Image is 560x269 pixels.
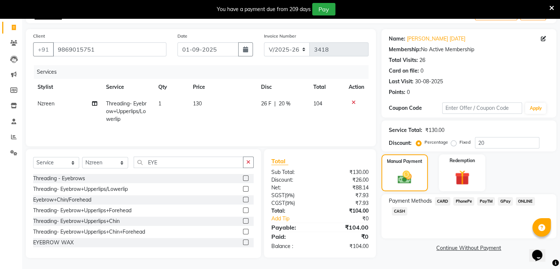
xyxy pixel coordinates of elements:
[266,168,320,176] div: Sub Total:
[450,168,474,187] img: _gift.svg
[33,185,128,193] div: Threading- Eyebrow+Upperlips/Lowerlip
[320,192,374,199] div: ₹7.93
[389,78,413,85] div: Last Visit:
[102,79,154,95] th: Service
[266,199,320,207] div: ( )
[193,100,202,107] span: 130
[33,217,120,225] div: Threading- Eyebrow+Upperlips+Chin
[154,79,189,95] th: Qty
[320,232,374,241] div: ₹0
[266,184,320,192] div: Net:
[257,79,309,95] th: Disc
[393,169,416,185] img: _cash.svg
[33,79,102,95] th: Stylist
[420,67,423,75] div: 0
[392,207,408,216] span: CASH
[33,33,45,39] label: Client
[389,46,549,53] div: No Active Membership
[415,78,443,85] div: 30-08-2025
[271,157,288,165] span: Total
[389,126,422,134] div: Service Total:
[344,79,369,95] th: Action
[320,242,374,250] div: ₹104.00
[189,79,257,95] th: Price
[450,157,475,164] label: Redemption
[217,6,311,13] div: You have a payment due from 209 days
[407,35,465,43] a: [PERSON_NAME] [DATE]
[320,223,374,232] div: ₹104.00
[33,239,74,247] div: EYEBROW WAX
[271,192,285,199] span: SGST
[442,102,522,114] input: Enter Offer / Coupon Code
[33,42,54,56] button: +91
[389,104,442,112] div: Coupon Code
[425,126,444,134] div: ₹130.00
[516,197,535,206] span: ONLINE
[525,103,546,114] button: Apply
[329,215,374,223] div: ₹0
[419,56,425,64] div: 26
[389,67,419,75] div: Card on file:
[134,157,243,168] input: Search or Scan
[459,139,471,146] label: Fixed
[320,176,374,184] div: ₹26.00
[425,139,448,146] label: Percentage
[106,100,147,122] span: Threading- Eyebrow+Upperlips/Lowerlip
[320,207,374,215] div: ₹104.00
[261,100,271,108] span: 26 F
[529,240,553,262] iframe: chat widget
[383,244,555,252] a: Continue Without Payment
[389,46,421,53] div: Membership:
[320,168,374,176] div: ₹130.00
[387,158,422,165] label: Manual Payment
[286,192,293,198] span: 9%
[53,42,166,56] input: Search by Name/Mobile/Email/Code
[266,215,329,223] a: Add Tip
[274,100,276,108] span: |
[38,100,54,107] span: Nzreen
[389,35,405,43] div: Name:
[320,184,374,192] div: ₹88.14
[389,56,418,64] div: Total Visits:
[266,232,320,241] div: Paid:
[271,200,285,206] span: CGST
[312,3,335,15] button: Pay
[266,192,320,199] div: ( )
[266,223,320,232] div: Payable:
[33,175,85,182] div: Threading - Eyebrows
[389,139,412,147] div: Discount:
[389,88,405,96] div: Points:
[266,207,320,215] div: Total:
[407,88,410,96] div: 0
[286,200,293,206] span: 9%
[389,197,432,205] span: Payment Methods
[177,33,187,39] label: Date
[498,197,513,206] span: GPay
[33,207,131,214] div: Threading- Eyebrow+Upperlips+Forehead
[477,197,495,206] span: PayTM
[264,33,296,39] label: Invoice Number
[435,197,451,206] span: CARD
[309,79,344,95] th: Total
[320,199,374,207] div: ₹7.93
[266,176,320,184] div: Discount:
[313,100,322,107] span: 104
[34,65,374,79] div: Services
[279,100,290,108] span: 20 %
[158,100,161,107] span: 1
[266,242,320,250] div: Balance :
[453,197,474,206] span: PhonePe
[33,228,145,236] div: Threading- Eyebrow+Upperlips+Chin+Forehead
[33,196,91,204] div: Eyebrow+Chin/Forehead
